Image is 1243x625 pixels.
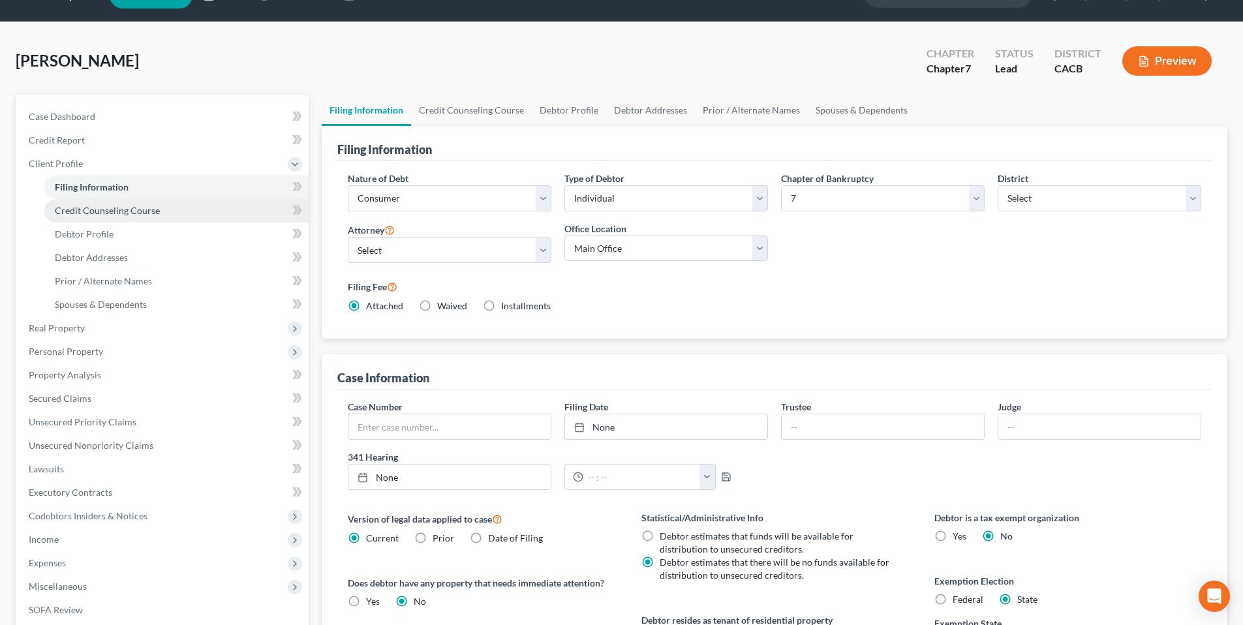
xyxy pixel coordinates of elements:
[1017,594,1037,605] span: State
[348,172,408,185] label: Nature of Debt
[348,576,615,590] label: Does debtor have any property that needs immediate attention?
[18,387,309,410] a: Secured Claims
[55,205,160,216] span: Credit Counseling Course
[29,111,95,122] span: Case Dashboard
[583,465,700,489] input: -- : --
[348,511,615,526] label: Version of legal data applied to case
[29,463,64,474] span: Lawsuits
[414,596,426,607] span: No
[29,369,101,380] span: Property Analysis
[29,322,85,333] span: Real Property
[1199,581,1230,612] div: Open Intercom Messenger
[781,400,811,414] label: Trustee
[927,61,974,76] div: Chapter
[808,95,915,126] a: Spouses & Dependents
[55,228,114,239] span: Debtor Profile
[29,346,103,357] span: Personal Property
[29,158,83,169] span: Client Profile
[55,299,147,310] span: Spouses & Dependents
[341,450,775,464] label: 341 Hearing
[44,269,309,293] a: Prior / Alternate Names
[606,95,695,126] a: Debtor Addresses
[337,370,429,386] div: Case Information
[781,172,874,185] label: Chapter of Bankruptcy
[366,532,399,543] span: Current
[29,134,85,145] span: Credit Report
[44,199,309,222] a: Credit Counseling Course
[18,105,309,129] a: Case Dashboard
[433,532,454,543] span: Prior
[55,275,152,286] span: Prior / Alternate Names
[953,594,983,605] span: Federal
[18,129,309,152] a: Credit Report
[29,534,59,545] span: Income
[998,400,1021,414] label: Judge
[18,481,309,504] a: Executory Contracts
[782,414,984,439] input: --
[965,62,971,74] span: 7
[29,510,147,521] span: Codebtors Insiders & Notices
[995,46,1034,61] div: Status
[348,279,1201,294] label: Filing Fee
[564,400,608,414] label: Filing Date
[348,222,395,237] label: Attorney
[532,95,606,126] a: Debtor Profile
[927,46,974,61] div: Chapter
[564,172,624,185] label: Type of Debtor
[564,222,626,236] label: Office Location
[660,530,853,555] span: Debtor estimates that funds will be available for distribution to unsecured creditors.
[501,300,551,311] span: Installments
[348,465,551,489] a: None
[29,440,153,451] span: Unsecured Nonpriority Claims
[18,434,309,457] a: Unsecured Nonpriority Claims
[29,604,83,615] span: SOFA Review
[29,557,66,568] span: Expenses
[55,181,129,192] span: Filing Information
[322,95,411,126] a: Filing Information
[995,61,1034,76] div: Lead
[437,300,467,311] span: Waived
[1054,61,1101,76] div: CACB
[366,596,380,607] span: Yes
[18,457,309,481] a: Lawsuits
[18,410,309,434] a: Unsecured Priority Claims
[44,175,309,199] a: Filing Information
[29,581,87,592] span: Miscellaneous
[953,530,966,541] span: Yes
[565,414,767,439] a: None
[348,400,403,414] label: Case Number
[934,511,1201,525] label: Debtor is a tax exempt organization
[29,416,136,427] span: Unsecured Priority Claims
[998,172,1028,185] label: District
[44,246,309,269] a: Debtor Addresses
[411,95,532,126] a: Credit Counseling Course
[29,393,91,404] span: Secured Claims
[366,300,403,311] span: Attached
[1054,46,1101,61] div: District
[29,487,112,498] span: Executory Contracts
[348,414,551,439] input: Enter case number...
[998,414,1201,439] input: --
[44,222,309,246] a: Debtor Profile
[1000,530,1013,541] span: No
[44,293,309,316] a: Spouses & Dependents
[16,51,139,70] span: [PERSON_NAME]
[18,598,309,622] a: SOFA Review
[695,95,808,126] a: Prior / Alternate Names
[18,363,309,387] a: Property Analysis
[488,532,543,543] span: Date of Filing
[660,556,889,581] span: Debtor estimates that there will be no funds available for distribution to unsecured creditors.
[55,252,128,263] span: Debtor Addresses
[934,574,1201,588] label: Exemption Election
[641,511,908,525] label: Statistical/Administrative Info
[337,142,432,157] div: Filing Information
[1122,46,1212,76] button: Preview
